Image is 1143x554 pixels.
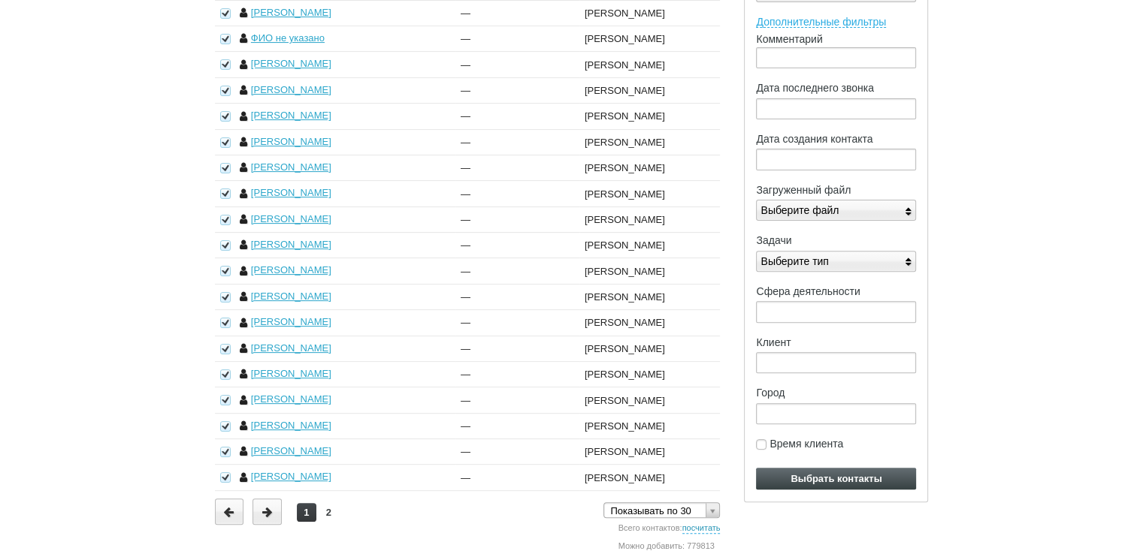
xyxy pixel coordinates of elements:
[461,473,470,484] span: —
[461,189,470,200] span: —
[585,369,665,381] span: [PERSON_NAME]
[756,468,916,489] input: Выбрать контакты
[251,213,331,224] a: [PERSON_NAME]
[251,187,331,198] a: [PERSON_NAME]
[585,266,665,278] span: [PERSON_NAME]
[461,344,470,355] span: —
[251,7,331,18] a: [PERSON_NAME]
[251,32,325,44] a: ФИО не указано
[585,86,665,97] span: [PERSON_NAME]
[585,344,665,355] span: [PERSON_NAME]
[251,393,331,405] a: [PERSON_NAME]
[760,200,839,221] div: Выберите файл
[756,436,916,452] label: Время клиента
[603,502,720,518] a: Показывать по 30
[461,240,470,251] span: —
[756,335,916,374] label: Клиент
[756,131,916,170] label: Дата создания контакта
[756,385,916,424] label: Город
[251,58,331,69] a: [PERSON_NAME]
[461,111,470,122] span: —
[461,60,470,71] span: —
[756,352,916,373] input: Клиент
[618,523,721,532] span: Всего контактов:
[251,316,331,327] a: [PERSON_NAME]
[461,86,470,97] span: —
[461,163,470,174] span: —
[682,523,721,534] a: посчитать
[461,447,470,458] span: —
[251,110,331,121] a: [PERSON_NAME]
[251,471,331,482] a: [PERSON_NAME]
[585,421,665,432] span: [PERSON_NAME]
[251,420,331,431] a: [PERSON_NAME]
[756,17,886,28] a: Дополнительные фильтры
[461,137,470,149] span: —
[585,34,665,45] span: [PERSON_NAME]
[756,80,916,119] label: Дата последнего звонка
[585,189,665,200] span: [PERSON_NAME]
[251,136,331,147] a: [PERSON_NAME]
[461,318,470,329] span: —
[297,503,316,522] a: 1
[585,137,665,149] span: [PERSON_NAME]
[251,291,331,302] a: [PERSON_NAME]
[585,163,665,174] span: [PERSON_NAME]
[756,32,916,68] label: Комментарий
[585,318,665,329] span: [PERSON_NAME]
[251,264,331,275] a: [PERSON_NAME]
[251,161,331,173] a: [PERSON_NAME]
[756,182,916,198] label: Загруженный файл
[760,251,828,272] div: Выберите тип
[585,396,665,407] span: [PERSON_NAME]
[251,239,331,250] a: [PERSON_NAME]
[585,215,665,226] span: [PERSON_NAME]
[461,369,470,381] span: —
[461,396,470,407] span: —
[251,368,331,379] a: [PERSON_NAME]
[585,240,665,251] span: [PERSON_NAME]
[756,47,916,68] input: Комментарий
[461,266,470,278] span: —
[756,233,916,248] label: Задачи
[251,445,331,456] a: [PERSON_NAME]
[319,503,338,522] a: 2
[756,98,916,119] input: Дата последнего звонка
[610,503,700,519] span: Показывать по 30
[585,473,665,484] span: [PERSON_NAME]
[585,292,665,303] span: [PERSON_NAME]
[585,8,665,20] span: [PERSON_NAME]
[756,284,916,323] label: Сфера деятельности
[251,342,331,354] a: [PERSON_NAME]
[461,34,470,45] span: —
[251,84,331,95] a: [PERSON_NAME]
[585,60,665,71] span: [PERSON_NAME]
[618,541,715,550] span: Можно добавить: 779813
[756,403,916,424] input: Город
[756,149,916,170] input: Дата создания контакта
[756,301,916,322] input: Сфера деятельности
[585,447,665,458] span: [PERSON_NAME]
[461,292,470,303] span: —
[585,111,665,122] span: [PERSON_NAME]
[461,8,470,20] span: —
[461,215,470,226] span: —
[461,421,470,432] span: —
